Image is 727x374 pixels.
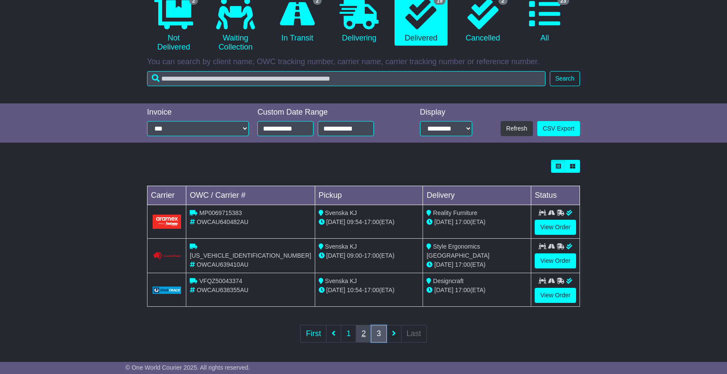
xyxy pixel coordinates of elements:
td: Delivery [423,186,531,205]
td: OWC / Carrier # [186,186,315,205]
span: OWCAU640482AU [197,218,248,225]
span: 09:54 [347,218,362,225]
div: - (ETA) [319,251,420,260]
span: [DATE] [326,218,345,225]
span: OWCAU639410AU [197,261,248,268]
a: 3 [371,325,386,343]
span: 17:00 [364,287,379,293]
span: [DATE] [434,287,453,293]
span: Svenska KJ [325,243,357,250]
span: Designcraft [433,277,464,284]
span: 17:00 [364,218,379,225]
img: Couriers_Please.png [153,252,181,261]
div: - (ETA) [319,286,420,295]
span: Svenska KJ [325,209,357,216]
img: Aramex.png [153,215,181,229]
span: MP0069715383 [199,209,242,216]
span: 17:00 [455,218,470,225]
a: View Order [535,288,576,303]
a: View Order [535,253,576,268]
div: Display [420,108,473,117]
p: You can search by client name, OWC tracking number, carrier name, carrier tracking number or refe... [147,57,580,67]
img: GetCarrierServiceLogo [153,287,181,294]
span: Reality Furniture [433,209,477,216]
span: [US_VEHICLE_IDENTIFICATION_NUMBER] [190,252,311,259]
a: View Order [535,220,576,235]
td: Carrier [147,186,186,205]
span: 09:00 [347,252,362,259]
div: Custom Date Range [257,108,396,117]
span: [DATE] [326,287,345,293]
span: 17:00 [455,261,470,268]
span: OWCAU638355AU [197,287,248,293]
div: Invoice [147,108,249,117]
span: 10:54 [347,287,362,293]
a: 2 [356,325,371,343]
a: 1 [341,325,356,343]
td: Status [531,186,580,205]
span: Svenska KJ [325,277,357,284]
span: 17:00 [455,287,470,293]
span: VFQZ50043374 [199,277,242,284]
span: [DATE] [326,252,345,259]
div: (ETA) [426,218,527,227]
td: Pickup [315,186,423,205]
button: Refresh [501,121,533,136]
span: 17:00 [364,252,379,259]
a: First [300,325,326,343]
span: © One World Courier 2025. All rights reserved. [125,364,250,371]
span: Style Ergonomics [GEOGRAPHIC_DATA] [426,243,489,259]
span: [DATE] [434,261,453,268]
div: (ETA) [426,260,527,269]
div: - (ETA) [319,218,420,227]
a: CSV Export [537,121,580,136]
button: Search [550,71,580,86]
div: (ETA) [426,286,527,295]
span: [DATE] [434,218,453,225]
